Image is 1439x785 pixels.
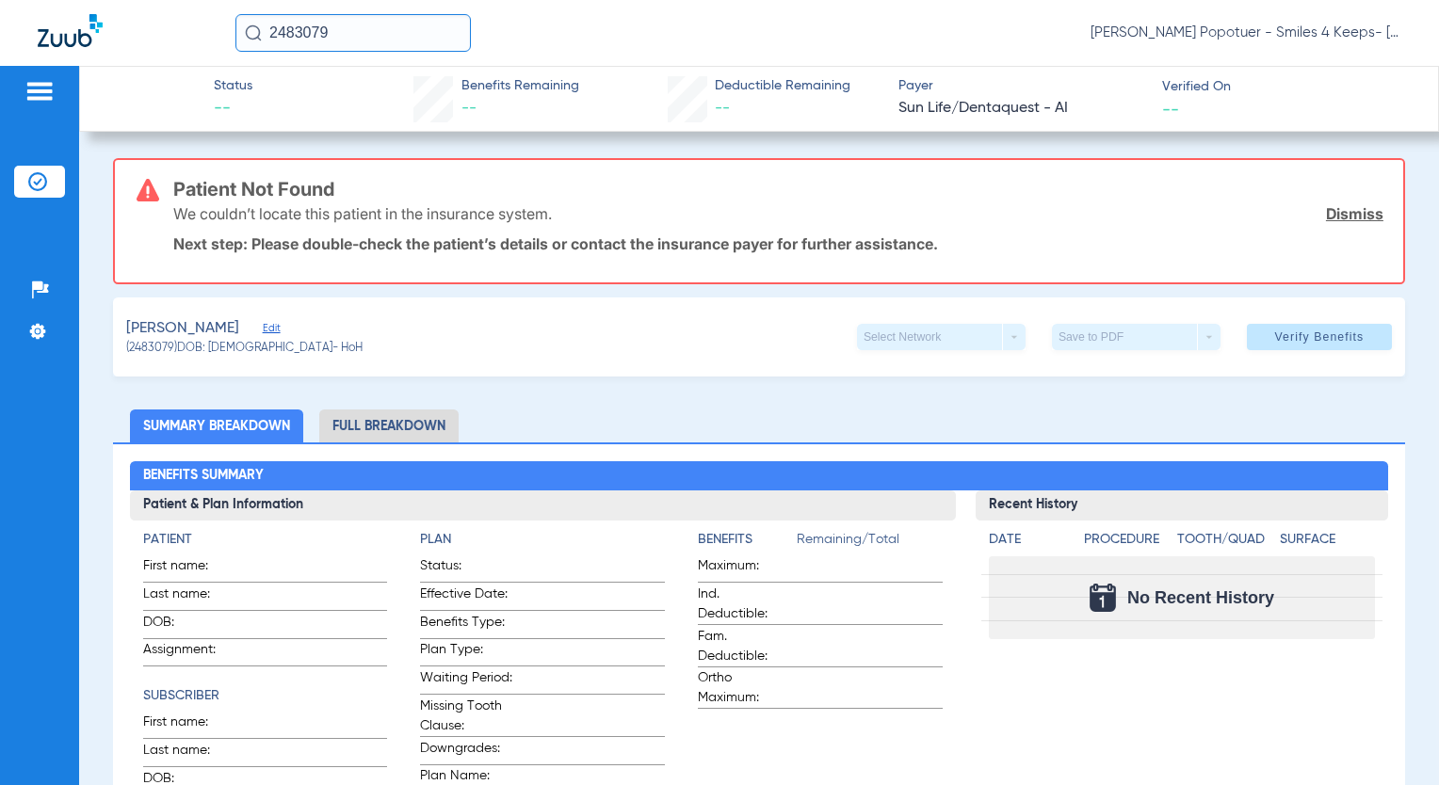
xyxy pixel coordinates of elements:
[137,179,159,201] img: error-icon
[1162,77,1409,97] span: Verified On
[698,556,790,582] span: Maximum:
[24,80,55,103] img: hamburger-icon
[1162,99,1179,119] span: --
[420,585,512,610] span: Effective Date:
[420,640,512,665] span: Plan Type:
[235,14,471,52] input: Search for patients
[989,530,1068,556] app-breakdown-title: Date
[420,556,512,582] span: Status:
[143,713,235,738] span: First name:
[461,101,477,116] span: --
[173,204,552,223] p: We couldn’t locate this patient in the insurance system.
[1084,530,1171,556] app-breakdown-title: Procedure
[1345,695,1439,785] iframe: Chat Widget
[143,640,235,665] span: Assignment:
[898,97,1145,120] span: Sun Life/Dentaquest - AI
[143,741,235,766] span: Last name:
[898,76,1145,96] span: Payer
[1275,329,1365,344] span: Verify Benefits
[1280,530,1376,550] h4: Surface
[1326,204,1383,223] a: Dismiss
[698,668,790,708] span: Ortho Maximum:
[38,14,103,47] img: Zuub Logo
[420,668,512,694] span: Waiting Period:
[143,585,235,610] span: Last name:
[1177,530,1273,556] app-breakdown-title: Tooth/Quad
[698,530,797,556] app-breakdown-title: Benefits
[1084,530,1171,550] h4: Procedure
[214,97,252,120] span: --
[1091,24,1401,42] span: [PERSON_NAME] Popotuer - Smiles 4 Keeps- [GEOGRAPHIC_DATA] | Abra Dental
[263,322,280,340] span: Edit
[143,686,388,706] h4: Subscriber
[420,613,512,638] span: Benefits Type:
[715,101,730,116] span: --
[126,317,239,341] span: [PERSON_NAME]
[143,556,235,582] span: First name:
[173,234,1383,253] p: Next step: Please double-check the patient’s details or contact the insurance payer for further a...
[130,490,956,521] h3: Patient & Plan Information
[698,530,797,550] h4: Benefits
[420,739,512,764] span: Downgrades:
[461,76,579,96] span: Benefits Remaining
[130,409,303,442] li: Summary Breakdown
[420,697,512,736] span: Missing Tooth Clause:
[1247,324,1392,350] button: Verify Benefits
[143,613,235,638] span: DOB:
[797,530,943,556] span: Remaining/Total
[214,76,252,96] span: Status
[989,530,1068,550] h4: Date
[420,530,665,550] h4: Plan
[126,341,363,358] span: (2483079) DOB: [DEMOGRAPHIC_DATA] - HoH
[245,24,262,41] img: Search Icon
[1177,530,1273,550] h4: Tooth/Quad
[715,76,850,96] span: Deductible Remaining
[698,627,790,666] span: Fam. Deductible:
[698,585,790,624] span: Ind. Deductible:
[173,180,1383,199] h3: Patient Not Found
[1127,588,1274,607] span: No Recent History
[143,530,388,550] h4: Patient
[130,461,1389,491] h2: Benefits Summary
[319,409,459,442] li: Full Breakdown
[1090,584,1116,612] img: Calendar
[976,490,1389,521] h3: Recent History
[1280,530,1376,556] app-breakdown-title: Surface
